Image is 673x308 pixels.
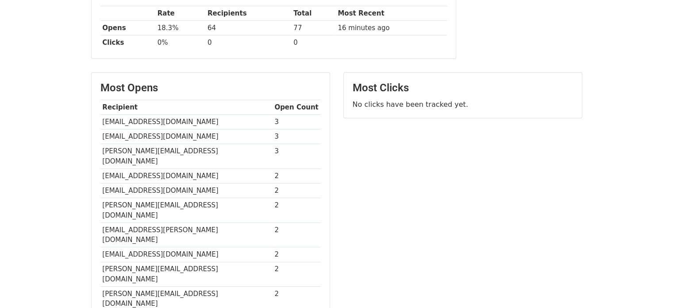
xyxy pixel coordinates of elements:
[273,247,321,262] td: 2
[100,262,273,287] td: [PERSON_NAME][EMAIL_ADDRESS][DOMAIN_NAME]
[291,35,335,50] td: 0
[205,6,291,21] th: Recipients
[336,21,447,35] td: 16 minutes ago
[100,115,273,129] td: [EMAIL_ADDRESS][DOMAIN_NAME]
[273,198,321,223] td: 2
[273,183,321,198] td: 2
[629,265,673,308] div: Widget de chat
[273,100,321,115] th: Open Count
[273,115,321,129] td: 3
[273,129,321,144] td: 3
[629,265,673,308] iframe: Chat Widget
[100,247,273,262] td: [EMAIL_ADDRESS][DOMAIN_NAME]
[205,35,291,50] td: 0
[100,35,155,50] th: Clicks
[100,129,273,144] td: [EMAIL_ADDRESS][DOMAIN_NAME]
[273,169,321,183] td: 2
[100,21,155,35] th: Opens
[100,82,321,94] h3: Most Opens
[155,35,205,50] td: 0%
[100,100,273,115] th: Recipient
[100,198,273,223] td: [PERSON_NAME][EMAIL_ADDRESS][DOMAIN_NAME]
[100,222,273,247] td: [EMAIL_ADDRESS][PERSON_NAME][DOMAIN_NAME]
[336,6,447,21] th: Most Recent
[353,100,573,109] p: No clicks have been tracked yet.
[291,6,335,21] th: Total
[100,144,273,169] td: [PERSON_NAME][EMAIL_ADDRESS][DOMAIN_NAME]
[273,144,321,169] td: 3
[100,183,273,198] td: [EMAIL_ADDRESS][DOMAIN_NAME]
[205,21,291,35] td: 64
[155,21,205,35] td: 18.3%
[100,169,273,183] td: [EMAIL_ADDRESS][DOMAIN_NAME]
[353,82,573,94] h3: Most Clicks
[155,6,205,21] th: Rate
[273,262,321,287] td: 2
[291,21,335,35] td: 77
[273,222,321,247] td: 2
